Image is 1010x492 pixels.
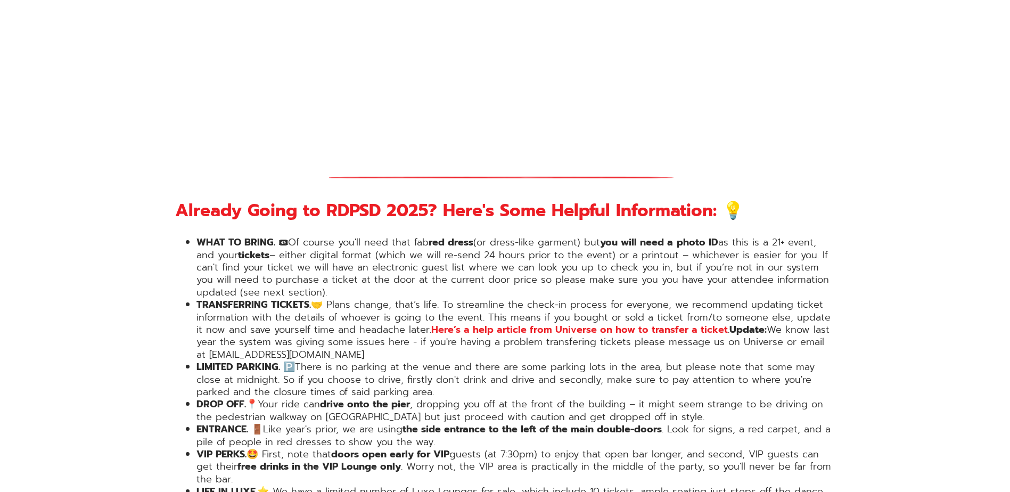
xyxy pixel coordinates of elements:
a: Here’s a help article from Universe on how to transfer a ticket [431,322,728,337]
strong: ENTRANCE. 🚪 [196,422,263,437]
strong: TRANSFERRING TICKETS. [196,297,311,312]
strong: Already Going to RDPSD 2025? Here's Some Helpful Information: 💡 [175,198,744,224]
strong: LIMITED PARKING. 🅿️ [196,359,295,374]
strong: doors open early for VIP [331,447,449,462]
strong: free drinks in the VIP Lounge only [237,459,401,474]
li: Like year's prior, we are using . Look for signs, a red carpet, and a pile of people in red dress... [196,423,835,448]
strong: drive onto the pier [320,397,410,412]
li: Of course you'll need that fab (or dress-like garment) but as this is a 21+ event, and your – eit... [196,236,835,299]
strong: you will need a [600,235,673,250]
li: Your ride can , dropping you off at the front of the building – it might seem strange to be drivi... [196,398,835,423]
strong: tickets [238,248,269,263]
li: There is no parking at the venue and there are some parking lots in the area, but please note tha... [196,361,835,398]
strong: the side entrance to the left of the main double-doors [403,422,662,437]
li: 🤩 First, note that guests (at 7:30pm) to enjoy that open bar longer, and second, VIP guests can g... [196,448,835,486]
strong: VIP PERKS. [196,447,247,462]
strong: photo ID [677,235,718,250]
strong: red dress [429,235,473,250]
strong: DROP OFF.📍 [196,397,258,412]
strong: WHAT TO BRING. 🎟 [196,235,288,250]
strong: Update: [729,322,767,337]
li: 🤝 Plans change, that’s life. To streamline the check-in process for everyone, we recommend updati... [196,299,835,361]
